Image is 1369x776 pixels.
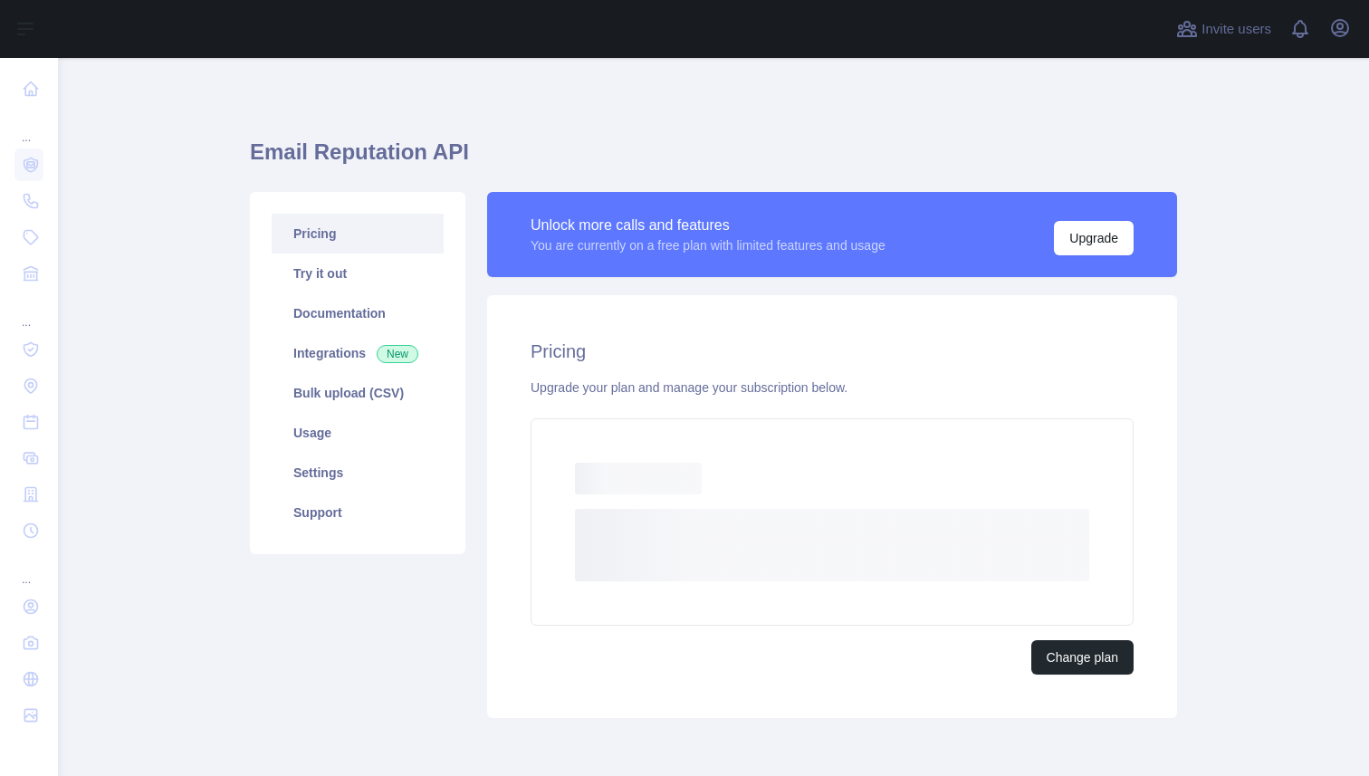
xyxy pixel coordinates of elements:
button: Change plan [1031,640,1134,675]
a: Settings [272,453,444,493]
div: ... [14,293,43,330]
a: Integrations New [272,333,444,373]
a: Pricing [272,214,444,254]
a: Usage [272,413,444,453]
div: Unlock more calls and features [531,215,886,236]
div: ... [14,551,43,587]
button: Invite users [1173,14,1275,43]
a: Try it out [272,254,444,293]
span: New [377,345,418,363]
button: Upgrade [1054,221,1134,255]
div: ... [14,109,43,145]
h1: Email Reputation API [250,138,1177,181]
h2: Pricing [531,339,1134,364]
a: Support [272,493,444,532]
div: You are currently on a free plan with limited features and usage [531,236,886,254]
a: Documentation [272,293,444,333]
span: Invite users [1201,19,1271,40]
a: Bulk upload (CSV) [272,373,444,413]
div: Upgrade your plan and manage your subscription below. [531,378,1134,397]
